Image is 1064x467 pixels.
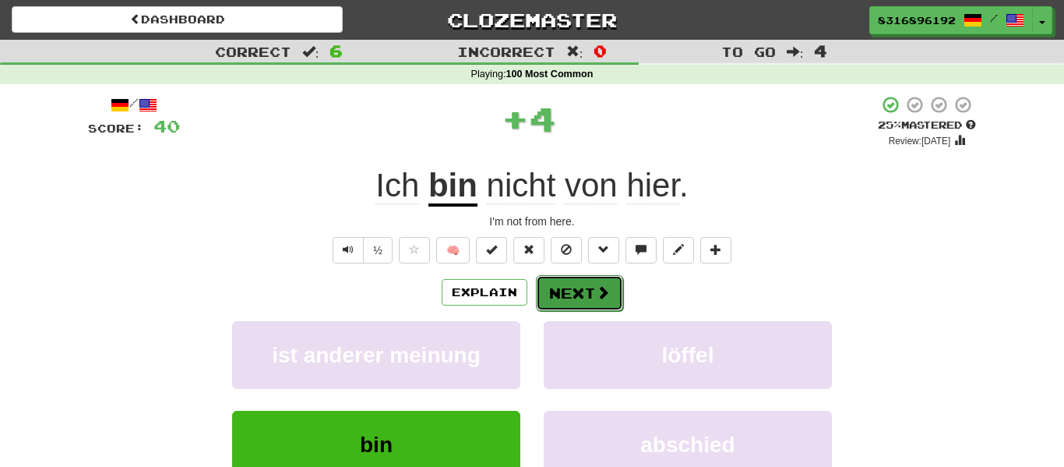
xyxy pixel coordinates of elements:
[663,237,694,264] button: Edit sentence (alt+d)
[232,321,520,389] button: ist anderer meinung
[990,12,998,23] span: /
[506,69,593,80] strong: 100 Most Common
[594,41,607,60] span: 0
[588,237,619,264] button: Grammar (alt+g)
[626,167,679,204] span: hier
[88,214,976,229] div: I'm not from here.
[272,343,481,367] span: ist anderer meinung
[399,237,430,264] button: Favorite sentence (alt+f)
[566,45,583,58] span: :
[869,6,1033,34] a: 8316896192 /
[12,6,343,33] a: Dashboard
[487,167,556,204] span: nicht
[551,237,582,264] button: Ignore sentence (alt+i)
[544,321,832,389] button: löffel
[878,13,956,27] span: 8316896192
[329,237,393,264] div: Text-to-speech controls
[878,119,901,131] span: 25 %
[215,44,291,59] span: Correct
[436,237,470,264] button: 🧠
[700,237,731,264] button: Add to collection (alt+a)
[565,167,618,204] span: von
[88,95,180,115] div: /
[640,433,735,457] span: abschied
[329,41,343,60] span: 6
[333,237,364,264] button: Play sentence audio (ctl+space)
[153,116,180,136] span: 40
[477,167,689,204] span: .
[302,45,319,58] span: :
[878,119,976,133] div: Mastered
[721,44,776,59] span: To go
[513,237,544,264] button: Reset to 0% Mastered (alt+r)
[625,237,657,264] button: Discuss sentence (alt+u)
[442,279,527,306] button: Explain
[457,44,555,59] span: Incorrect
[536,275,623,311] button: Next
[889,136,951,147] small: Review: [DATE]
[366,6,697,34] a: Clozemaster
[375,167,419,204] span: Ich
[88,122,144,135] span: Score:
[476,237,507,264] button: Set this sentence to 100% Mastered (alt+m)
[428,167,477,207] u: bin
[529,99,556,138] span: 4
[662,343,714,367] span: löffel
[502,95,529,142] span: +
[363,237,393,264] button: ½
[814,41,827,60] span: 4
[360,433,393,457] span: bin
[787,45,804,58] span: :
